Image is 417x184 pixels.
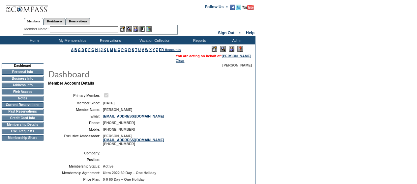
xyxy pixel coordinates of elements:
span: [DATE] [103,101,114,105]
td: CWL Requests [2,129,44,134]
a: J [101,48,103,52]
td: Business Info [2,76,44,81]
a: Q [125,48,127,52]
a: Subscribe to our YouTube Channel [242,7,254,11]
td: Membership Agreement: [51,171,100,175]
a: [EMAIL_ADDRESS][DOMAIN_NAME] [103,138,164,142]
td: Price Plan: [51,177,100,181]
td: Admin [218,36,255,44]
td: Email: [51,114,100,118]
a: C [78,48,80,52]
img: b_edit.gif [120,26,125,32]
span: [PHONE_NUMBER] [103,127,135,131]
a: G [91,48,94,52]
a: Help [246,31,254,35]
td: Member Since: [51,101,100,105]
span: [PHONE_NUMBER] [103,121,135,125]
div: Member Name: [24,26,50,32]
span: Active [103,164,113,168]
a: K [104,48,106,52]
span: You are acting on behalf of: [176,54,251,58]
td: Notes [2,96,44,101]
td: Current Reservations [2,102,44,108]
img: Reservations [139,26,145,32]
a: Follow us on Twitter [236,7,241,11]
a: Members [24,18,44,25]
span: 0-0 60 Day – One Holiday [103,177,145,181]
a: ER Accounts [159,48,181,52]
a: N [114,48,117,52]
a: F [88,48,91,52]
a: D [81,48,84,52]
a: O [118,48,120,52]
img: View [126,26,132,32]
td: Reports [180,36,218,44]
b: Member Account Details [48,81,94,86]
td: Mobile: [51,127,100,131]
img: Log Concern/Member Elevation [237,46,243,52]
td: Web Access [2,89,44,94]
td: Company: [51,151,100,155]
a: Sign Out [218,31,234,35]
a: A [71,48,74,52]
img: b_calculator.gif [146,26,152,32]
img: Impersonate [133,26,138,32]
td: Phone: [51,121,100,125]
td: Follow Us :: [205,4,228,12]
img: Impersonate [229,46,234,52]
a: [EMAIL_ADDRESS][DOMAIN_NAME] [103,114,164,118]
a: B [74,48,77,52]
td: Position: [51,158,100,162]
a: R [128,48,131,52]
span: [PERSON_NAME] [103,108,132,112]
a: Become our fan on Facebook [230,7,235,11]
a: E [85,48,87,52]
td: Address Info [2,83,44,88]
a: X [149,48,152,52]
img: Subscribe to our YouTube Channel [242,5,254,10]
a: [PERSON_NAME] [222,54,251,58]
a: T [135,48,137,52]
td: Exclusive Ambassador: [51,134,100,146]
a: Y [153,48,155,52]
td: Reservations [91,36,129,44]
a: Residences [44,18,66,25]
img: View Mode [220,46,226,52]
a: H [95,48,98,52]
img: pgTtlDashboard.gif [48,67,180,80]
a: P [121,48,124,52]
td: Membership Share [2,135,44,141]
a: L [107,48,109,52]
td: Primary Member: [51,92,100,98]
td: Past Reservations [2,109,44,114]
a: I [99,48,100,52]
a: M [110,48,113,52]
img: Follow us on Twitter [236,5,241,10]
a: U [138,48,141,52]
img: Become our fan on Facebook [230,5,235,10]
img: Edit Mode [212,46,217,52]
a: Z [156,48,158,52]
a: Reservations [66,18,90,25]
td: Membership Status: [51,164,100,168]
a: S [132,48,134,52]
span: [PERSON_NAME] [223,63,252,67]
span: Ultra 2022 60 Day – One Holiday [103,171,156,175]
a: V [142,48,144,52]
span: [PERSON_NAME] [PHONE_NUMBER] [103,134,164,146]
td: Vacation Collection [129,36,180,44]
a: W [145,48,148,52]
span: :: [239,31,242,35]
td: Home [15,36,53,44]
td: Personal Info [2,69,44,75]
td: Membership Details [2,122,44,127]
td: My Memberships [53,36,91,44]
td: Member Name: [51,108,100,112]
td: Credit Card Info [2,116,44,121]
td: Dashboard [2,63,44,68]
a: Clear [176,59,184,63]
